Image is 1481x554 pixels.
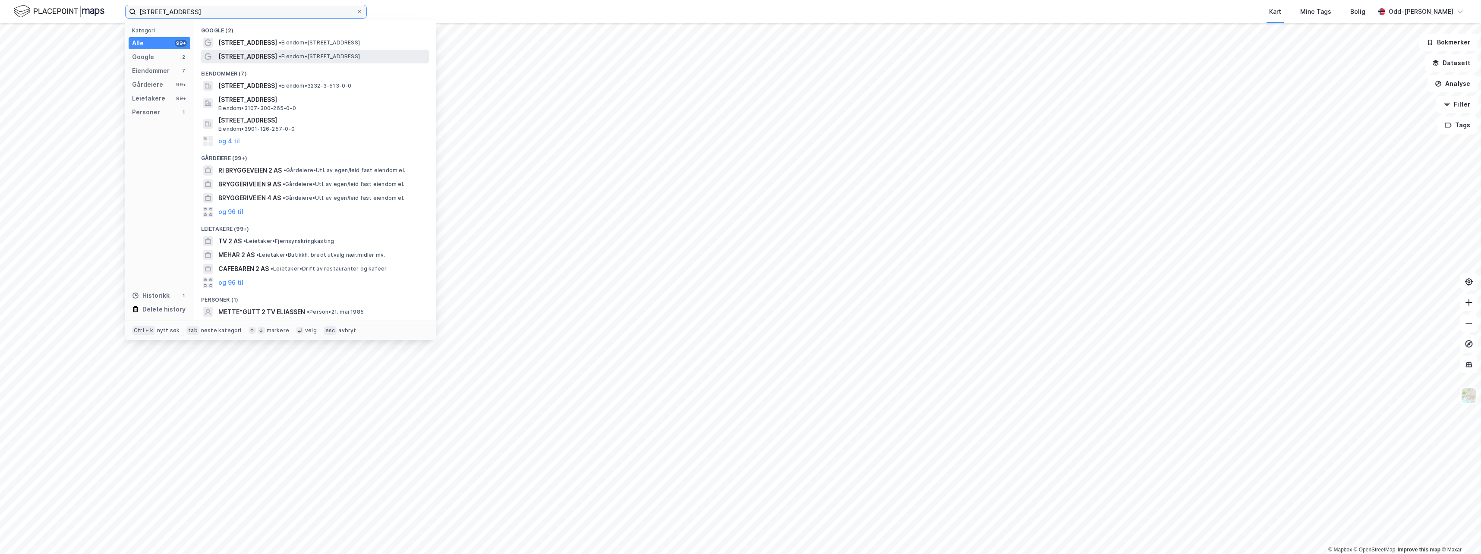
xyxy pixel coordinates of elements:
[218,136,240,146] button: og 4 til
[283,195,285,201] span: •
[284,167,286,173] span: •
[218,81,277,91] span: [STREET_ADDRESS]
[194,148,436,164] div: Gårdeiere (99+)
[180,67,187,74] div: 7
[279,53,281,60] span: •
[218,94,425,105] span: [STREET_ADDRESS]
[1269,6,1281,17] div: Kart
[180,292,187,299] div: 1
[132,79,163,90] div: Gårdeiere
[1427,75,1478,92] button: Analyse
[132,326,155,335] div: Ctrl + k
[218,193,281,203] span: BRYGGERIVEIEN 4 AS
[218,105,296,112] span: Eiendom • 3107-300-265-0-0
[1419,34,1478,51] button: Bokmerker
[132,93,165,104] div: Leietakere
[243,238,334,245] span: Leietaker • Fjernsynskringkasting
[256,252,259,258] span: •
[157,327,180,334] div: nytt søk
[305,327,317,334] div: velg
[132,107,160,117] div: Personer
[279,82,281,89] span: •
[1461,387,1477,404] img: Z
[132,52,154,62] div: Google
[324,326,337,335] div: esc
[132,66,170,76] div: Eiendommer
[175,81,187,88] div: 99+
[1438,513,1481,554] div: Kontrollprogram for chat
[279,39,281,46] span: •
[1354,547,1396,553] a: OpenStreetMap
[218,115,425,126] span: [STREET_ADDRESS]
[201,327,242,334] div: neste kategori
[271,265,387,272] span: Leietaker • Drift av restauranter og kafeer
[1328,547,1352,553] a: Mapbox
[218,165,282,176] span: RI BRYGGEVEIEN 2 AS
[1300,6,1331,17] div: Mine Tags
[132,38,144,48] div: Alle
[218,126,295,132] span: Eiendom • 3901-126-257-0-0
[256,252,385,258] span: Leietaker • Butikkh. bredt utvalg nær.midler mv.
[136,5,356,18] input: Søk på adresse, matrikkel, gårdeiere, leietakere eller personer
[132,27,190,34] div: Kategori
[194,290,436,305] div: Personer (1)
[142,304,186,315] div: Delete history
[218,307,305,317] span: METTE*GUTT 2 TV ELIASSEN
[186,326,199,335] div: tab
[218,207,243,217] button: og 96 til
[284,167,405,174] span: Gårdeiere • Utl. av egen/leid fast eiendom el.
[218,38,277,48] span: [STREET_ADDRESS]
[279,53,360,60] span: Eiendom • [STREET_ADDRESS]
[271,265,273,272] span: •
[307,308,309,315] span: •
[132,290,170,301] div: Historikk
[283,181,285,187] span: •
[14,4,104,19] img: logo.f888ab2527a4732fd821a326f86c7f29.svg
[1398,547,1440,553] a: Improve this map
[218,250,255,260] span: MEHAR 2 AS
[1437,116,1478,134] button: Tags
[194,63,436,79] div: Eiendommer (7)
[175,95,187,102] div: 99+
[218,51,277,62] span: [STREET_ADDRESS]
[283,181,404,188] span: Gårdeiere • Utl. av egen/leid fast eiendom el.
[338,327,356,334] div: avbryt
[218,179,281,189] span: BRYGGERIVEIEN 9 AS
[279,39,360,46] span: Eiendom • [STREET_ADDRESS]
[180,109,187,116] div: 1
[218,277,243,288] button: og 96 til
[1436,96,1478,113] button: Filter
[1425,54,1478,72] button: Datasett
[307,308,364,315] span: Person • 21. mai 1985
[1350,6,1365,17] div: Bolig
[194,219,436,234] div: Leietakere (99+)
[1438,513,1481,554] iframe: Chat Widget
[175,40,187,47] div: 99+
[283,195,404,201] span: Gårdeiere • Utl. av egen/leid fast eiendom el.
[267,327,289,334] div: markere
[194,20,436,36] div: Google (2)
[218,236,242,246] span: TV 2 AS
[218,264,269,274] span: CAFEBAREN 2 AS
[180,54,187,60] div: 2
[1389,6,1453,17] div: Odd-[PERSON_NAME]
[279,82,352,89] span: Eiendom • 3232-3-513-0-0
[243,238,246,244] span: •
[194,319,436,334] div: Historikk (1)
